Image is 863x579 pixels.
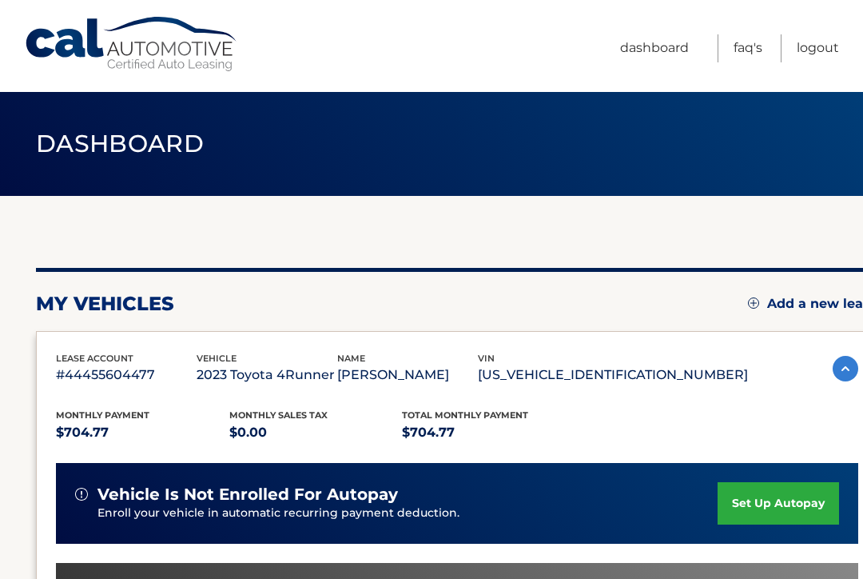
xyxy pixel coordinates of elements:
[56,364,197,386] p: #44455604477
[36,292,174,316] h2: my vehicles
[734,34,762,62] a: FAQ's
[24,16,240,73] a: Cal Automotive
[229,421,403,444] p: $0.00
[797,34,839,62] a: Logout
[478,364,748,386] p: [US_VEHICLE_IDENTIFICATION_NUMBER]
[197,364,337,386] p: 2023 Toyota 4Runner
[478,353,495,364] span: vin
[36,129,204,158] span: Dashboard
[97,505,718,522] p: Enroll your vehicle in automatic recurring payment deduction.
[620,34,689,62] a: Dashboard
[402,409,528,421] span: Total Monthly Payment
[75,488,88,501] img: alert-white.svg
[402,421,575,444] p: $704.77
[748,297,759,309] img: add.svg
[197,353,237,364] span: vehicle
[56,409,149,421] span: Monthly Payment
[56,353,133,364] span: lease account
[833,356,858,381] img: accordion-active.svg
[718,482,839,525] a: set up autopay
[97,485,398,505] span: vehicle is not enrolled for autopay
[337,353,365,364] span: name
[229,409,328,421] span: Monthly sales Tax
[337,364,478,386] p: [PERSON_NAME]
[56,421,229,444] p: $704.77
